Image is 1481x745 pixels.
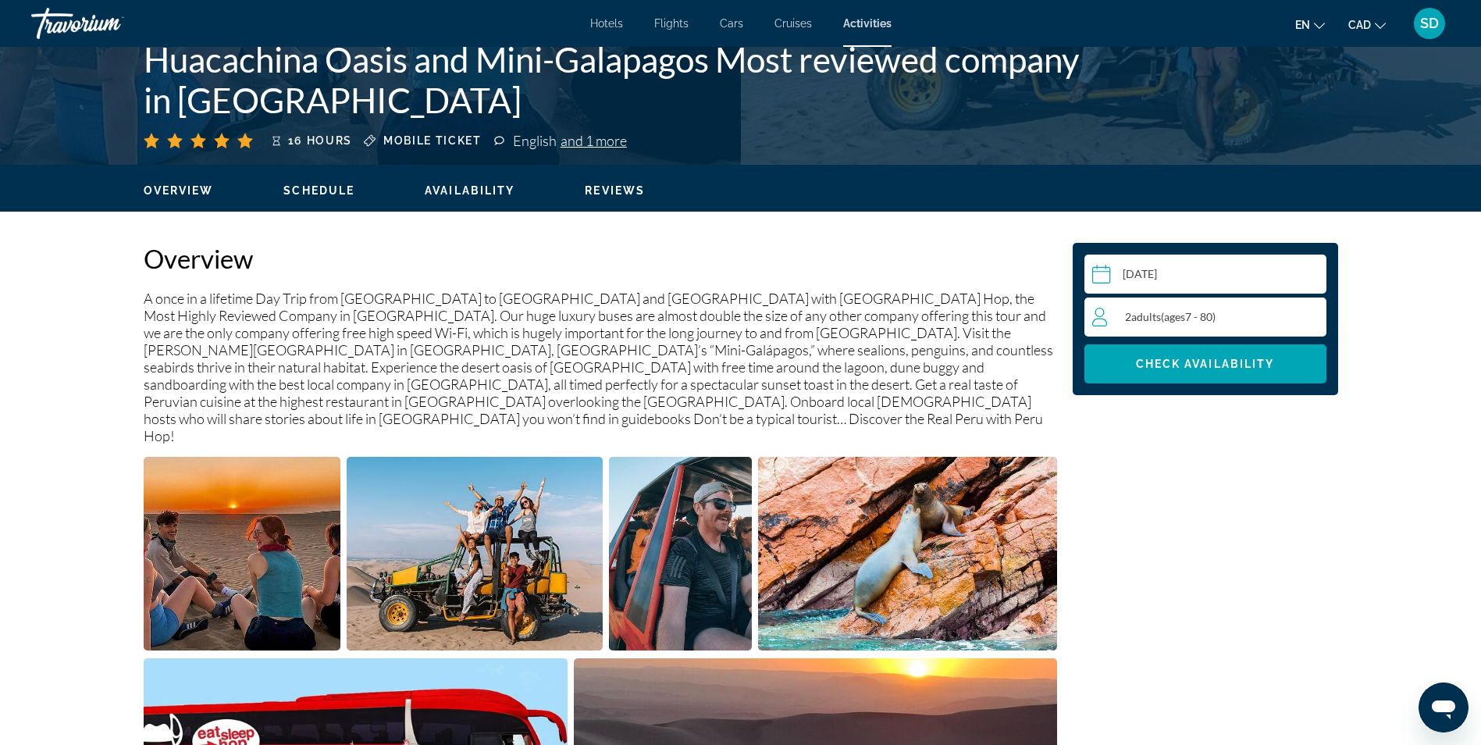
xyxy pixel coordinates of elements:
h1: Huacachina Oasis and Mini-Galapagos Most reviewed company in [GEOGRAPHIC_DATA] [144,39,1088,120]
span: Mobile ticket [383,134,482,147]
button: Schedule [283,184,354,198]
button: User Menu [1409,7,1450,40]
button: Change language [1295,13,1325,36]
button: Travelers: 2 adults, 0 children [1084,298,1326,337]
span: SD [1420,16,1439,31]
button: Open full-screen image slider [758,456,1057,651]
button: Reviews [585,184,645,198]
p: A once in a lifetime Day Trip from [GEOGRAPHIC_DATA] to [GEOGRAPHIC_DATA] and [GEOGRAPHIC_DATA] w... [144,290,1057,444]
button: Change currency [1348,13,1386,36]
button: Availability [425,184,514,198]
span: and 1 more [561,132,627,149]
button: Check Availability [1084,344,1326,383]
span: Check Availability [1136,358,1275,370]
div: English [513,132,627,149]
span: Adults [1131,310,1161,323]
span: Reviews [585,184,645,197]
a: Travorium [31,3,187,44]
span: CAD [1348,19,1371,31]
span: en [1295,19,1310,31]
a: Activities [843,17,892,30]
span: 2 [1125,310,1216,323]
button: Open full-screen image slider [144,456,341,651]
span: Schedule [283,184,354,197]
a: Cars [720,17,743,30]
button: Open full-screen image slider [609,456,752,651]
button: Overview [144,184,214,198]
span: Overview [144,184,214,197]
span: 16 hours [288,134,352,147]
a: Cruises [774,17,812,30]
a: Hotels [590,17,623,30]
h2: Overview [144,243,1057,274]
span: ( 7 - 80) [1161,310,1216,323]
button: Open full-screen image slider [347,456,603,651]
iframe: Button to launch messaging window [1419,683,1469,733]
span: Availability [425,184,514,197]
span: ages [1164,310,1185,323]
a: Flights [654,17,689,30]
